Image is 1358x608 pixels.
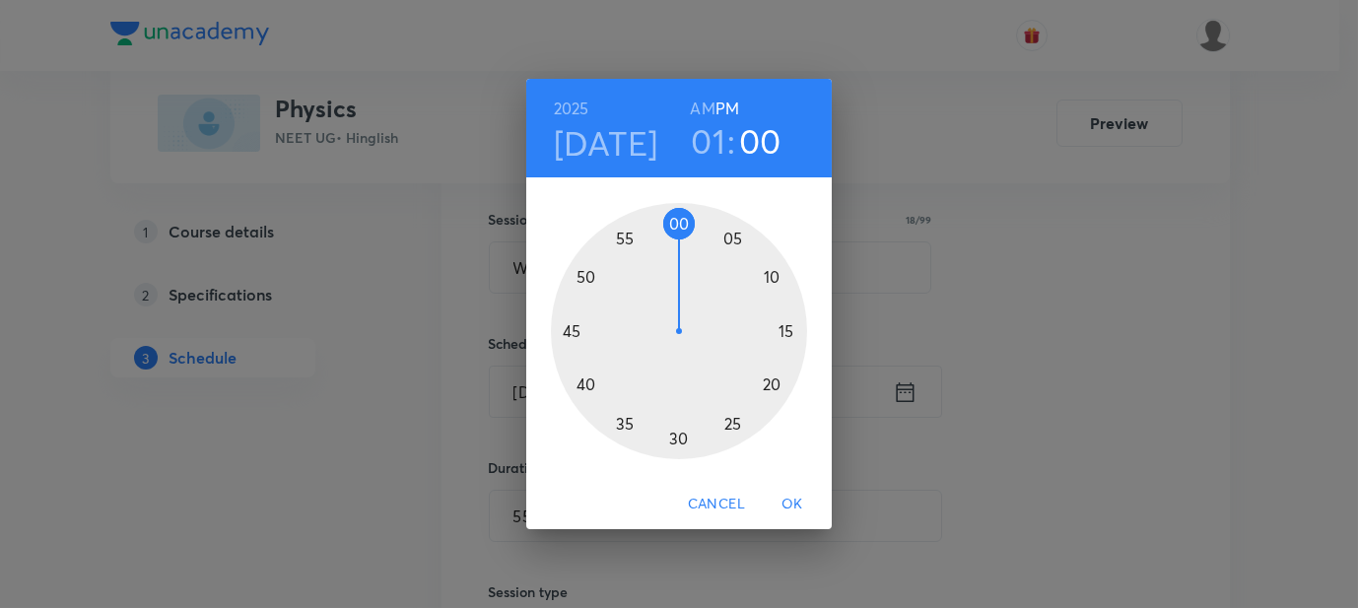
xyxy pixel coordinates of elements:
button: AM [690,95,714,122]
button: PM [715,95,739,122]
span: Cancel [688,492,745,516]
button: Cancel [680,486,753,522]
button: [DATE] [554,122,658,164]
button: OK [761,486,824,522]
button: 00 [739,120,781,162]
h3: : [727,120,735,162]
button: 2025 [554,95,589,122]
button: 01 [691,120,725,162]
span: OK [769,492,816,516]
